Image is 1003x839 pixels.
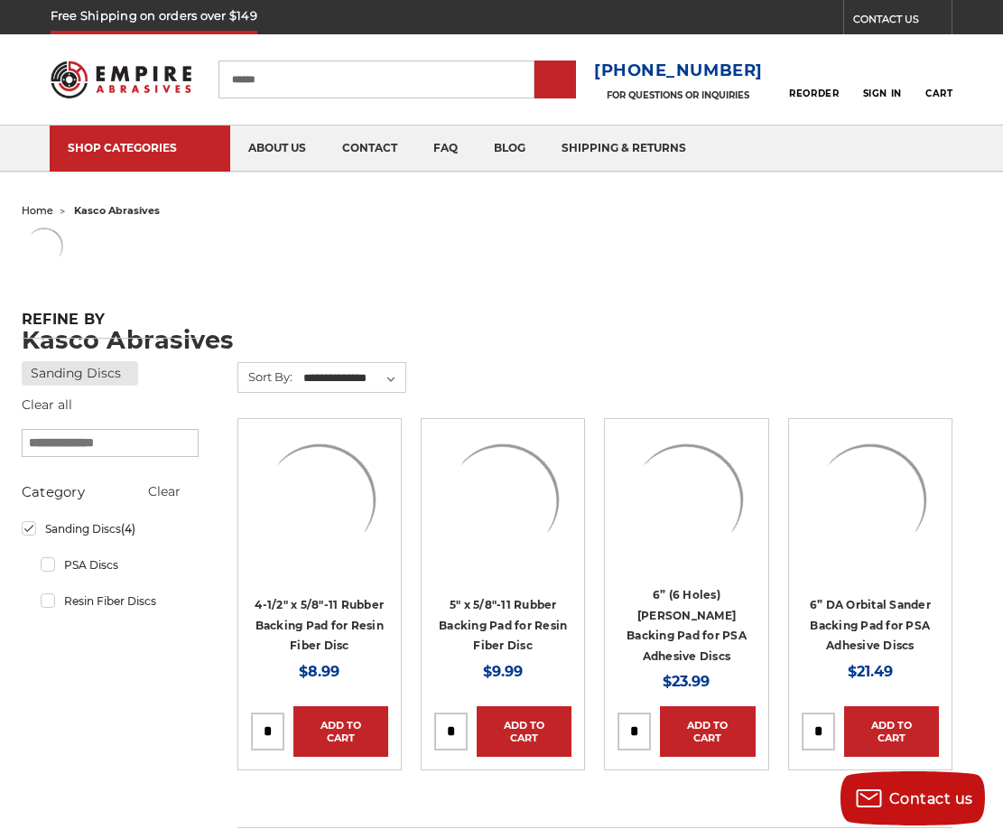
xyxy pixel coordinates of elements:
[663,673,710,690] span: $23.99
[51,51,191,107] img: Empire Abrasives
[627,588,747,663] a: 6” (6 Holes) [PERSON_NAME] Backing Pad for PSA Adhesive Discs
[594,58,763,84] a: [PHONE_NUMBER]
[22,481,199,503] div: Category Clear
[537,62,573,98] input: Submit
[889,790,973,807] span: Contact us
[324,126,415,172] a: contact
[434,432,571,569] img: 5 Inch Backing Pad for resin fiber disc with 5/8"-11 locking nut rubber
[22,204,53,217] a: home
[22,396,72,413] a: Clear all
[789,60,839,98] a: Reorder
[41,549,199,581] a: PSA Discs
[439,598,567,652] a: 5" x 5/8"-11 Rubber Backing Pad for Resin Fiber Disc
[848,663,893,680] span: $21.49
[251,432,388,569] img: 4-1/2" Resin Fiber Disc Backing Pad Flexible Rubber
[301,365,405,392] select: Sort By:
[255,598,384,652] a: 4-1/2" x 5/8"-11 Rubber Backing Pad for Resin Fiber Disc
[41,585,199,617] a: Resin Fiber Discs
[293,706,388,757] a: Add to Cart
[22,224,67,269] img: loading.svg
[840,771,985,825] button: Contact us
[863,88,902,99] span: Sign In
[22,311,199,339] h5: Refine by
[789,88,839,99] span: Reorder
[476,126,543,172] a: blog
[121,522,135,536] span: (4)
[22,361,138,386] a: Sanding Discs
[483,663,523,680] span: $9.99
[238,363,293,390] label: Sort By:
[660,706,755,757] a: Add to Cart
[810,598,931,652] a: 6” DA Orbital Sander Backing Pad for PSA Adhesive Discs
[22,513,199,545] a: Sanding Discs(4)
[618,432,755,569] img: 6” (6 Holes) DA Sander Backing Pad for PSA Adhesive Discs
[844,706,939,757] a: Add to Cart
[230,126,324,172] a: about us
[853,9,952,34] a: CONTACT US
[68,141,212,154] div: SHOP CATEGORIES
[148,483,181,499] a: Clear
[543,126,704,172] a: shipping & returns
[50,126,230,172] a: SHOP CATEGORIES
[925,88,952,99] span: Cart
[22,481,199,503] h5: Category
[415,126,476,172] a: faq
[299,663,339,680] span: $8.99
[802,432,939,569] img: 6” DA Orbital Sander Backing Pad for PSA Adhesive Discs
[477,706,571,757] a: Add to Cart
[74,204,160,217] span: kasco abrasives
[22,328,981,352] h1: Kasco Abrasives
[594,89,763,101] p: FOR QUESTIONS OR INQUIRIES
[925,60,952,99] a: Cart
